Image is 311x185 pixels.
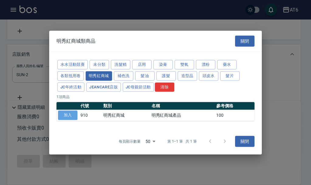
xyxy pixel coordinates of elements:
td: 910 [79,110,102,121]
button: JC年終活動 [57,82,84,92]
button: 水水活動競賽 [57,60,88,69]
button: 漂粉 [196,60,215,69]
button: 店用 [132,60,152,69]
th: 名稱 [150,102,215,110]
button: 雙氧 [175,60,194,69]
div: 50 [143,133,158,150]
button: 頭皮水 [199,71,218,80]
button: 關閉 [235,35,255,47]
p: 第 1–1 筆 共 1 筆 [167,139,197,144]
span: 明秀紅商城類商品 [56,38,95,44]
button: 未分類 [90,60,109,69]
button: 補色洗 [114,71,133,80]
button: 關閉 [235,136,255,147]
button: JC母親節活動 [123,82,154,92]
td: 100 [215,110,255,121]
th: 參考價格 [215,102,255,110]
button: 藥水 [217,60,237,69]
button: 洗髮精 [111,60,130,69]
button: 髮片 [220,71,240,80]
button: JeanCare店販 [86,82,121,92]
button: 加入 [58,111,77,120]
button: 染膏 [153,60,173,69]
th: 類別 [102,102,150,110]
button: 護髮 [156,71,176,80]
button: 造型品 [178,71,197,80]
button: 清除 [155,82,174,92]
p: 每頁顯示數量 [119,139,141,144]
th: 代號 [79,102,102,110]
td: 明秀紅商城 [102,110,150,121]
p: 1 項商品 [56,94,255,100]
td: 明秀紅商城產品 [150,110,215,121]
button: 明秀紅商城 [86,71,112,80]
button: 髮油 [135,71,155,80]
button: 各類抵用卷 [57,71,84,80]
